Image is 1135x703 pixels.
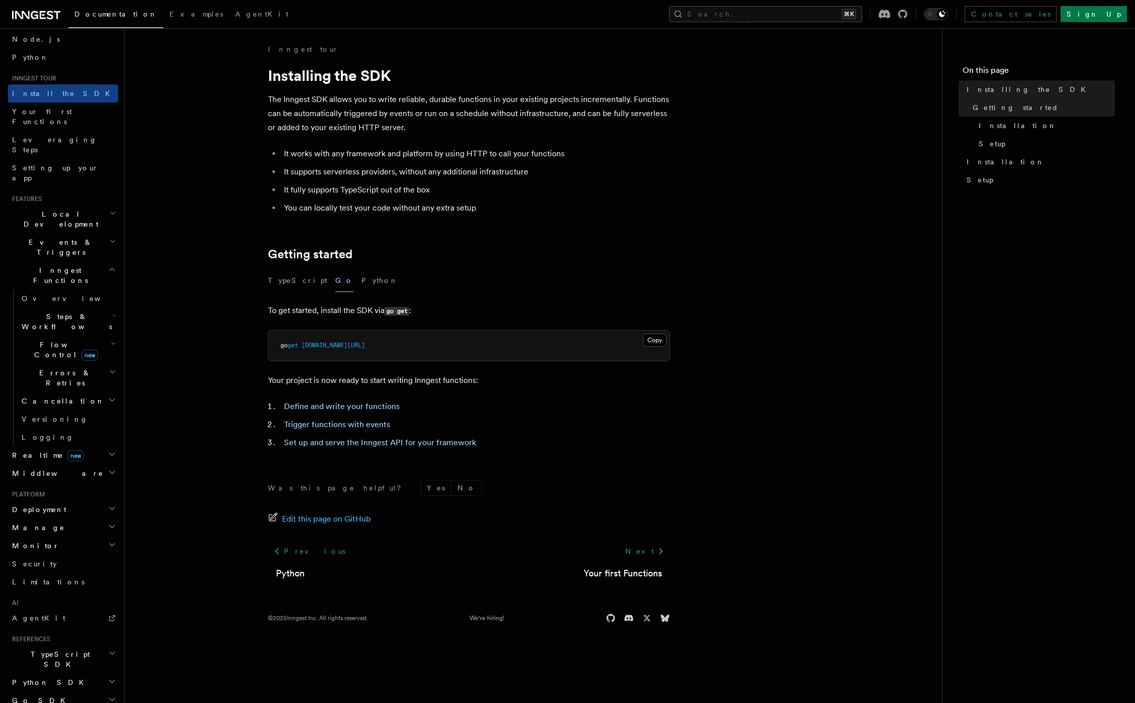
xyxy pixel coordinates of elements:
span: Getting started [973,103,1059,113]
a: We're hiring! [469,614,504,622]
button: No [451,480,482,495]
span: Flow Control [18,340,111,360]
span: Installation [967,157,1045,167]
span: Setup [979,139,1005,149]
span: Local Development [8,209,110,229]
button: Errors & Retries [18,364,118,392]
button: Search...⌘K [669,6,862,22]
a: Versioning [18,410,118,428]
span: Your first Functions [12,108,72,126]
div: © 2025 Inngest Inc. All rights reserved. [268,614,368,622]
span: Setting up your app [12,164,99,182]
a: Leveraging Steps [8,131,118,159]
li: It fully supports TypeScript out of the box [281,183,670,197]
span: Security [12,560,57,568]
button: Go [335,269,353,292]
button: Yes [421,480,451,495]
h4: On this page [963,64,1115,80]
a: Documentation [68,3,163,28]
span: Manage [8,523,65,533]
li: It supports serverless providers, without any additional infrastructure [281,165,670,179]
span: [DOMAIN_NAME][URL] [302,342,365,349]
a: AgentKit [229,3,295,27]
a: Node.js [8,30,118,48]
code: go get [385,307,409,316]
span: Logging [22,433,74,441]
span: AgentKit [12,614,65,622]
a: Setup [975,135,1115,153]
span: Steps & Workflows [18,312,112,332]
a: Limitations [8,573,118,591]
button: Steps & Workflows [18,308,118,336]
span: Inngest Functions [8,265,109,285]
span: References [8,635,50,643]
a: Previous [268,542,351,560]
a: Installing the SDK [963,80,1115,98]
span: Events & Triggers [8,237,110,257]
a: Overview [18,289,118,308]
span: go [280,342,288,349]
a: AgentKit [8,609,118,627]
p: To get started, install the SDK via : [268,304,670,318]
span: Overview [22,294,125,303]
a: Getting started [969,98,1115,117]
button: Inngest Functions [8,261,118,289]
a: Inngest tour [268,44,338,54]
a: Python [276,566,305,580]
span: Documentation [74,10,157,18]
span: Deployment [8,505,66,515]
span: Node.js [12,35,60,43]
span: Limitations [12,578,84,586]
span: Monitor [8,541,59,551]
button: Deployment [8,500,118,519]
span: Features [8,195,42,203]
span: Cancellation [18,396,105,406]
a: Install the SDK [8,84,118,103]
a: Security [8,555,118,573]
button: Cancellation [18,392,118,410]
kbd: ⌘K [842,9,856,19]
button: Toggle dark mode [924,8,948,20]
a: Python [8,48,118,66]
span: Middleware [8,468,104,478]
button: TypeScript [268,269,327,292]
span: new [81,350,98,361]
a: Trigger functions with events [284,420,390,429]
button: Local Development [8,205,118,233]
li: You can locally test your code without any extra setup [281,201,670,215]
a: Sign Up [1061,6,1127,22]
button: Realtimenew [8,446,118,464]
button: Middleware [8,464,118,482]
div: Inngest Functions [8,289,118,446]
button: Events & Triggers [8,233,118,261]
h1: Installing the SDK [268,66,670,84]
button: TypeScript SDK [8,645,118,673]
a: Your first Functions [8,103,118,131]
a: Installation [975,117,1115,135]
a: Set up and serve the Inngest API for your framework [284,438,476,447]
a: Your first Functions [584,566,662,580]
li: It works with any framework and platform by using HTTP to call your functions [281,147,670,161]
span: Python [12,53,49,61]
a: Edit this page on GitHub [268,512,371,526]
a: Contact sales [965,6,1057,22]
button: Python SDK [8,673,118,691]
span: AI [8,599,19,607]
span: Examples [169,10,223,18]
a: Installation [963,153,1115,171]
span: AgentKit [235,10,289,18]
span: Setup [967,175,993,185]
a: Next [619,542,670,560]
span: Leveraging Steps [12,136,97,154]
span: Install the SDK [12,89,116,97]
a: Setting up your app [8,159,118,187]
a: Setup [963,171,1115,189]
span: Realtime [8,450,84,460]
button: Flow Controlnew [18,336,118,364]
span: Platform [8,490,45,498]
button: Copy [643,334,667,347]
span: Installing the SDK [967,84,1092,94]
p: The Inngest SDK allows you to write reliable, durable functions in your existing projects increme... [268,92,670,135]
span: Errors & Retries [18,368,109,388]
span: Inngest tour [8,74,56,82]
